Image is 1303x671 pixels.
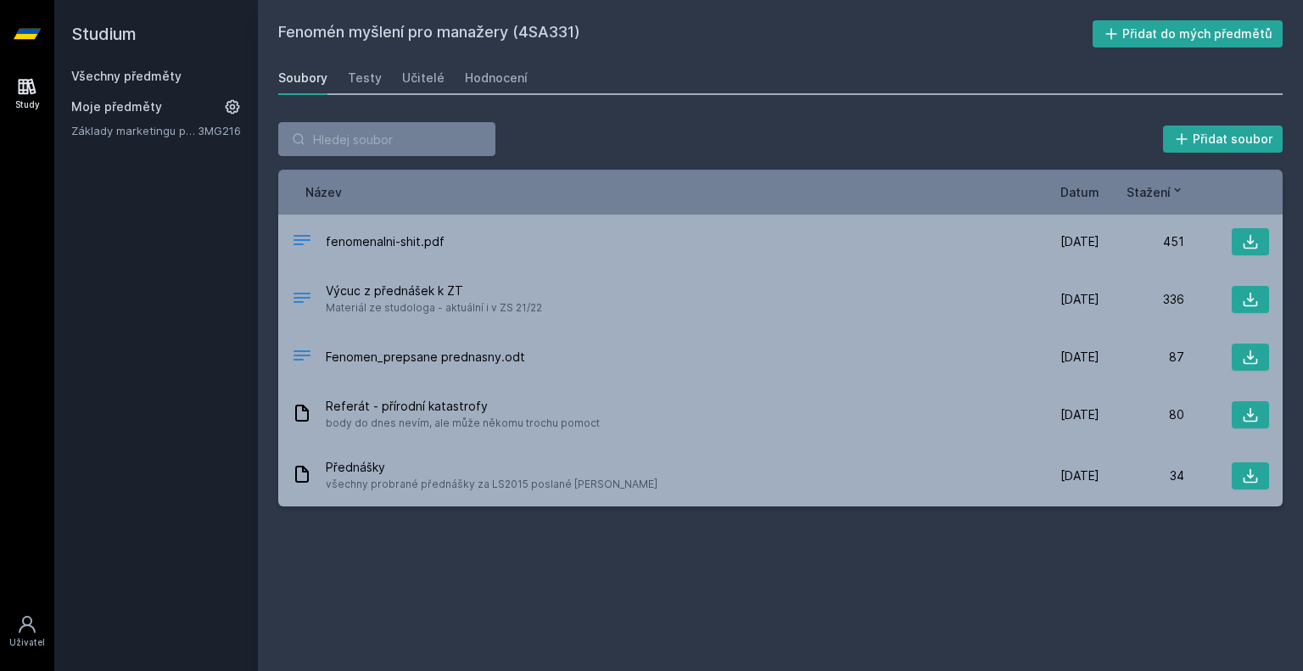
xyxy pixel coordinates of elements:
[1060,406,1099,423] span: [DATE]
[402,70,445,87] div: Učitelé
[1127,183,1171,201] span: Stažení
[1093,20,1283,48] button: Přidat do mých předmětů
[348,61,382,95] a: Testy
[1127,183,1184,201] button: Stažení
[278,20,1093,48] h2: Fenomén myšlení pro manažery (4SA331)
[1060,183,1099,201] button: Datum
[1060,467,1099,484] span: [DATE]
[402,61,445,95] a: Učitelé
[71,98,162,115] span: Moje předměty
[1099,349,1184,366] div: 87
[292,345,312,370] div: ODT
[3,606,51,657] a: Uživatel
[1060,349,1099,366] span: [DATE]
[1099,233,1184,250] div: 451
[1099,291,1184,308] div: 336
[326,282,542,299] span: Výcuc z přednášek k ZT
[1099,467,1184,484] div: 34
[465,61,528,95] a: Hodnocení
[465,70,528,87] div: Hodnocení
[326,415,600,432] span: body do dnes nevím, ale může někomu trochu pomoct
[278,122,495,156] input: Hledej soubor
[292,288,312,312] div: .PDF
[305,183,342,201] button: Název
[1099,406,1184,423] div: 80
[292,230,312,254] div: PDF
[278,70,327,87] div: Soubory
[1163,126,1283,153] button: Přidat soubor
[326,459,657,476] span: Přednášky
[326,349,525,366] span: Fenomen_prepsane prednasny.odt
[9,636,45,649] div: Uživatel
[326,476,657,493] span: všechny probrané přednášky za LS2015 poslané [PERSON_NAME]
[326,398,600,415] span: Referát - přírodní katastrofy
[278,61,327,95] a: Soubory
[198,124,241,137] a: 3MG216
[326,233,445,250] span: fenomenalni-shit.pdf
[15,98,40,111] div: Study
[1060,233,1099,250] span: [DATE]
[1060,291,1099,308] span: [DATE]
[3,68,51,120] a: Study
[71,69,182,83] a: Všechny předměty
[71,122,198,139] a: Základy marketingu pro informatiky a statistiky
[326,299,542,316] span: Materiál ze studologa - aktuální i v ZS 21/22
[348,70,382,87] div: Testy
